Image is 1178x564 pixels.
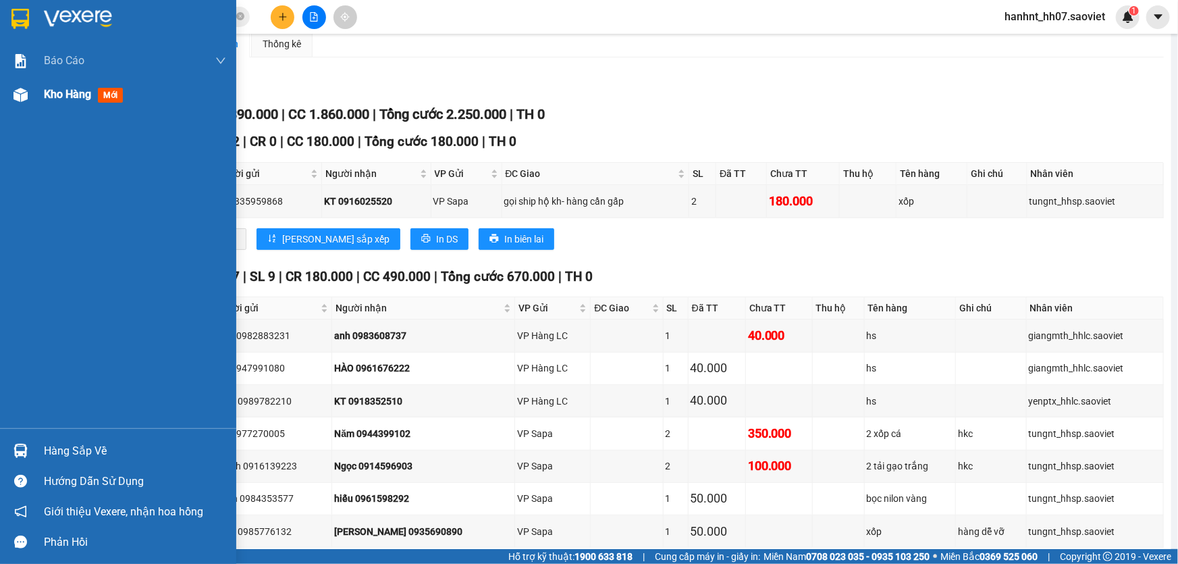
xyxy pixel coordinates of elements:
[666,394,686,409] div: 1
[286,269,353,284] span: CR 180.000
[504,232,543,247] span: In biên lai
[1029,361,1161,376] div: giangmth_hhlc.saoviet
[1029,394,1161,409] div: yenptx_hhlc.saoviet
[14,505,27,518] span: notification
[748,424,810,443] div: 350.000
[767,163,840,185] th: Chưa TT
[515,451,591,483] td: VP Sapa
[865,297,957,319] th: Tên hàng
[373,106,376,122] span: |
[288,106,369,122] span: CC 1.860.000
[1029,194,1161,209] div: tungnt_hhsp.saoviet
[506,166,675,181] span: ĐC Giao
[1027,163,1164,185] th: Nhân viên
[958,459,1023,473] div: hkc
[358,134,361,149] span: |
[956,297,1026,319] th: Ghi chú
[748,326,810,345] div: 40.000
[716,163,767,185] th: Đã TT
[250,269,275,284] span: SL 9
[666,426,686,441] div: 2
[250,134,277,149] span: CR 0
[967,163,1027,185] th: Ghi chú
[44,441,226,461] div: Hàng sắp về
[1029,328,1161,343] div: giangmth_hhlc.saoviet
[867,459,954,473] div: 2 tải gạo trắng
[489,134,516,149] span: TH 0
[666,328,686,343] div: 1
[515,385,591,417] td: VP Hàng LC
[518,301,577,315] span: VP Gửi
[664,297,689,319] th: SL
[334,394,512,409] div: KT 0918352510
[517,491,589,506] div: VP Sapa
[867,491,954,506] div: bọc nilon vàng
[594,301,649,315] span: ĐC Giao
[517,328,589,343] div: VP Hàng LC
[365,134,479,149] span: Tổng cước 180.000
[433,194,500,209] div: VP Sapa
[435,166,488,181] span: VP Gửi
[517,361,589,376] div: VP Hàng LC
[334,328,512,343] div: anh 0983608737
[302,5,326,29] button: file-add
[11,9,29,29] img: logo-vxr
[558,269,562,284] span: |
[517,524,589,539] div: VP Sapa
[441,269,555,284] span: Tổng cước 670.000
[263,36,301,51] div: Thống kê
[333,5,357,29] button: aim
[14,54,28,68] img: solution-icon
[215,55,226,66] span: down
[14,444,28,458] img: warehouse-icon
[214,524,329,539] div: hạnh 0985776132
[840,163,896,185] th: Thu hộ
[243,134,246,149] span: |
[980,551,1038,562] strong: 0369 525 060
[958,524,1023,539] div: hàng dễ vỡ
[691,489,743,508] div: 50.000
[1029,524,1161,539] div: tungnt_hhsp.saoviet
[515,353,591,385] td: VP Hàng LC
[515,483,591,515] td: VP Sapa
[215,194,319,209] div: KT 0335959868
[517,426,589,441] div: VP Sapa
[334,426,512,441] div: Năm 0944399102
[764,549,930,564] span: Miền Nam
[14,88,28,102] img: warehouse-icon
[666,524,686,539] div: 1
[691,359,743,378] div: 40.000
[98,88,123,103] span: mới
[356,269,360,284] span: |
[257,228,400,250] button: sort-ascending[PERSON_NAME] sắp xếp
[769,192,837,211] div: 180.000
[309,12,319,22] span: file-add
[510,106,513,122] span: |
[209,106,278,122] span: CR 390.000
[44,471,226,492] div: Hướng dẫn sử dụng
[896,163,967,185] th: Tên hàng
[517,394,589,409] div: VP Hàng LC
[214,328,329,343] div: Hiệp 0982883231
[1131,6,1136,16] span: 1
[746,297,813,319] th: Chưa TT
[666,361,686,376] div: 1
[994,8,1116,25] span: hanhnt_hh07.saoviet
[1103,552,1113,561] span: copyright
[421,234,431,245] span: printer
[1029,491,1161,506] div: tungnt_hhsp.saoviet
[806,551,930,562] strong: 0708 023 035 - 0935 103 250
[340,12,350,22] span: aim
[214,459,329,473] div: Thành 0916139223
[214,394,329,409] div: Loan 0989782210
[508,549,633,564] span: Hỗ trợ kỹ thuật:
[574,551,633,562] strong: 1900 633 818
[44,88,91,101] span: Kho hàng
[236,11,244,24] span: close-circle
[515,515,591,548] td: VP Sapa
[325,166,417,181] span: Người nhận
[14,475,27,488] span: question-circle
[1146,5,1170,29] button: caret-down
[1027,297,1164,319] th: Nhân viên
[236,12,244,20] span: close-circle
